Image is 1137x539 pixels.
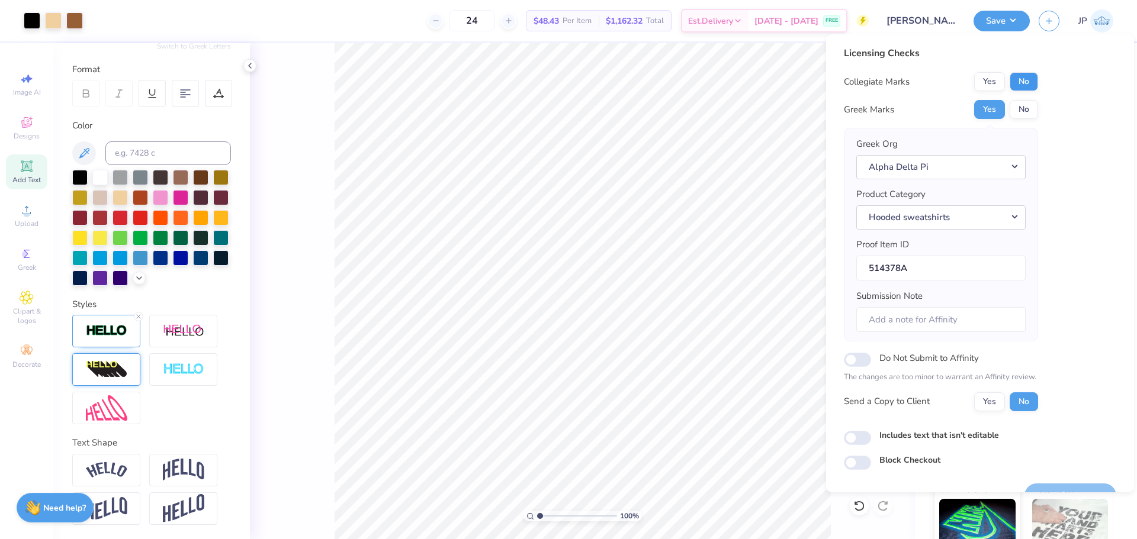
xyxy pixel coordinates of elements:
[844,75,910,89] div: Collegiate Marks
[974,392,1005,411] button: Yes
[844,395,930,408] div: Send a Copy to Client
[43,502,86,514] strong: Need help?
[86,324,127,338] img: Stroke
[620,511,639,521] span: 100 %
[844,46,1038,60] div: Licensing Checks
[1078,9,1113,33] a: JP
[856,289,923,303] label: Submission Note
[1078,14,1087,28] span: JP
[13,88,41,97] span: Image AI
[105,141,231,165] input: e.g. 7428 c
[856,307,1026,333] input: Add a note for Affinity
[974,100,1005,119] button: Yes
[72,436,231,450] div: Text Shape
[879,454,940,466] label: Block Checkout
[86,497,127,520] img: Flag
[844,103,894,117] div: Greek Marks
[163,363,204,376] img: Negative Space
[163,324,204,338] img: Shadow
[856,188,926,201] label: Product Category
[974,11,1030,31] button: Save
[449,10,495,31] input: – –
[86,462,127,478] img: Arc
[974,72,1005,91] button: Yes
[18,263,36,272] span: Greek
[12,175,41,185] span: Add Text
[157,41,231,51] button: Switch to Greek Letters
[856,205,1026,230] button: Hooded sweatshirts
[856,238,909,251] label: Proof Item ID
[72,298,231,311] div: Styles
[1090,9,1113,33] img: John Paul Torres
[163,494,204,523] img: Rise
[856,137,898,151] label: Greek Org
[844,372,1038,383] p: The changes are too minor to warrant an Affinity review.
[646,15,664,27] span: Total
[72,63,232,76] div: Format
[879,429,999,441] label: Includes text that isn't editable
[688,15,733,27] span: Est. Delivery
[15,219,38,228] span: Upload
[6,306,47,325] span: Clipart & logos
[606,15,643,27] span: $1,162.32
[879,350,979,366] label: Do Not Submit to Affinity
[754,15,818,27] span: [DATE] - [DATE]
[163,459,204,481] img: Arch
[563,15,592,27] span: Per Item
[86,360,127,379] img: 3d Illusion
[856,155,1026,179] button: Alpha Delta Pi
[826,17,838,25] span: FREE
[1010,392,1038,411] button: No
[14,131,40,141] span: Designs
[1010,72,1038,91] button: No
[1010,100,1038,119] button: No
[878,9,965,33] input: Untitled Design
[534,15,559,27] span: $48.43
[86,395,127,421] img: Free Distort
[12,360,41,369] span: Decorate
[72,119,231,133] div: Color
